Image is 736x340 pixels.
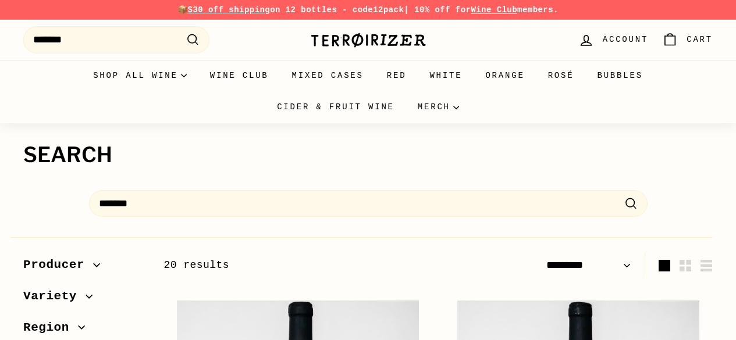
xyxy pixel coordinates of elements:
a: Wine Club [471,5,517,15]
a: Wine Club [198,60,280,91]
a: Bubbles [585,60,654,91]
span: Variety [23,287,86,306]
span: Producer [23,255,93,275]
h1: Search [23,144,713,167]
a: White [418,60,474,91]
p: 📦 on 12 bottles - code | 10% off for members. [23,3,713,16]
a: Account [571,23,655,57]
button: Producer [23,252,145,284]
a: Cider & Fruit Wine [265,91,406,123]
a: Rosé [536,60,586,91]
span: $30 off shipping [188,5,271,15]
span: Region [23,318,78,338]
div: 20 results [163,257,438,274]
summary: Shop all wine [81,60,198,91]
a: Mixed Cases [280,60,375,91]
strong: 12pack [373,5,404,15]
span: Cart [687,33,713,46]
a: Red [375,60,418,91]
span: Account [603,33,648,46]
button: Variety [23,284,145,315]
a: Cart [655,23,720,57]
summary: Merch [406,91,471,123]
a: Orange [474,60,536,91]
